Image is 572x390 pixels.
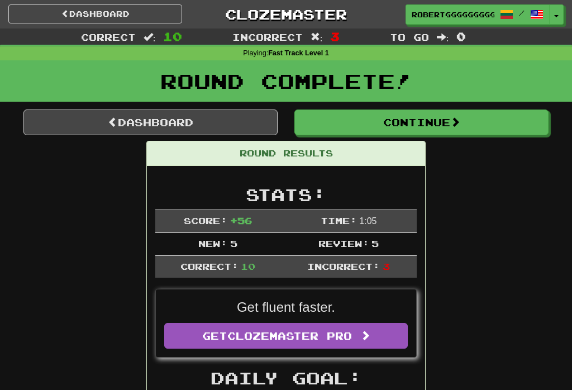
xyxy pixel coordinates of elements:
[180,261,239,272] span: Correct:
[268,49,329,57] strong: Fast Track Level 1
[307,261,380,272] span: Incorrect:
[199,4,373,24] a: Clozemaster
[144,32,156,42] span: :
[164,298,408,317] p: Get fluent faster.
[147,141,425,166] div: Round Results
[321,215,357,226] span: Time:
[241,261,255,272] span: 10
[383,261,390,272] span: 3
[8,4,182,23] a: Dashboard
[330,30,340,43] span: 3
[318,238,369,249] span: Review:
[371,238,379,249] span: 5
[232,31,303,42] span: Incorrect
[4,70,568,92] h1: Round Complete!
[311,32,323,42] span: :
[198,238,227,249] span: New:
[519,9,525,17] span: /
[23,110,278,135] a: Dashboard
[359,216,376,226] span: 1 : 0 5
[81,31,136,42] span: Correct
[412,9,494,20] span: RobertGgggggggg
[437,32,449,42] span: :
[456,30,466,43] span: 0
[155,186,417,204] h2: Stats:
[230,215,252,226] span: + 56
[227,330,352,342] span: Clozemaster Pro
[294,110,549,135] button: Continue
[230,238,237,249] span: 5
[163,30,182,43] span: 10
[155,369,417,387] h2: Daily Goal:
[164,323,408,349] a: GetClozemaster Pro
[184,215,227,226] span: Score:
[406,4,550,25] a: RobertGgggggggg /
[390,31,429,42] span: To go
